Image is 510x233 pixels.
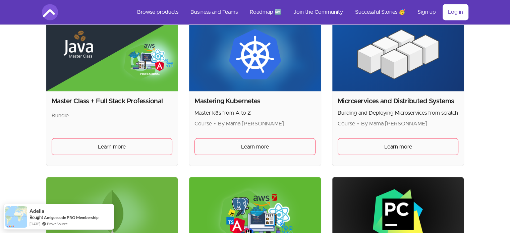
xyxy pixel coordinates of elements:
[52,113,69,118] span: Bundle
[361,121,427,126] span: By Mama [PERSON_NAME]
[332,17,464,91] img: Product image for Microservices and Distributed Systems
[194,109,316,117] p: Master k8s from A to Z
[30,221,40,227] span: [DATE]
[52,97,173,106] h2: Master Class + Full Stack Professional
[214,121,216,126] span: •
[218,121,284,126] span: By Mama [PERSON_NAME]
[194,97,316,106] h2: Mastering Kubernetes
[338,121,355,126] span: Course
[412,4,441,20] a: Sign up
[132,4,468,20] nav: Main
[47,221,68,227] a: ProveSource
[5,206,27,228] img: provesource social proof notification image
[98,142,126,151] span: Learn more
[42,4,58,20] img: Amigoscode logo
[185,4,243,20] a: Business and Teams
[288,4,348,20] a: Join the Community
[244,4,287,20] a: Roadmap 🆕
[189,17,321,91] img: Product image for Mastering Kubernetes
[241,142,269,151] span: Learn more
[30,208,44,214] span: Adella
[338,109,459,117] p: Building and Deploying Microservices from scratch
[30,215,43,220] span: Bought
[194,121,212,126] span: Course
[338,97,459,106] h2: Microservices and Distributed Systems
[52,138,173,155] a: Learn more
[194,138,316,155] a: Learn more
[350,4,411,20] a: Successful Stories 🥳
[46,17,178,91] img: Product image for Master Class + Full Stack Professional
[357,121,359,126] span: •
[132,4,184,20] a: Browse products
[338,138,459,155] a: Learn more
[44,215,99,220] a: Amigoscode PRO Membership
[443,4,468,20] a: Log in
[384,142,412,151] span: Learn more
